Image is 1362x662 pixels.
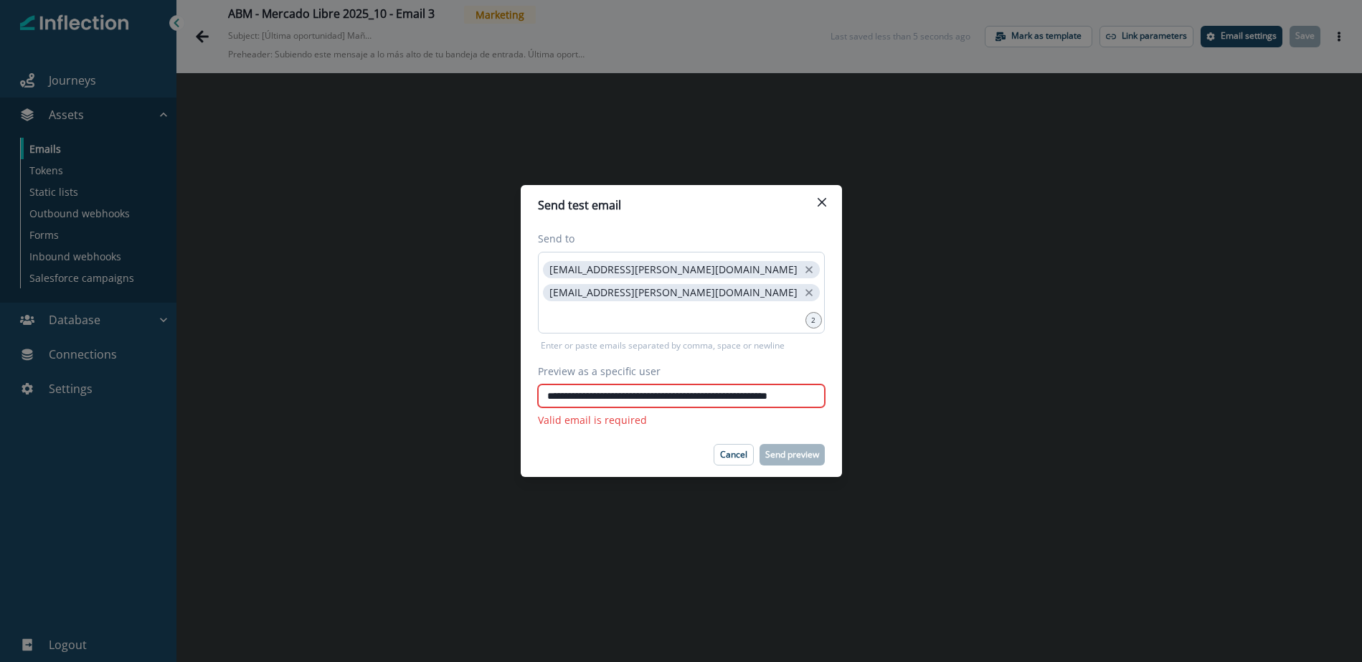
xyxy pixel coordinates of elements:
label: Send to [538,231,816,246]
button: Close [810,191,833,214]
button: Cancel [714,444,754,465]
label: Preview as a specific user [538,364,816,379]
p: [EMAIL_ADDRESS][PERSON_NAME][DOMAIN_NAME] [549,264,798,276]
button: close [802,263,816,277]
p: Send preview [765,450,819,460]
div: Valid email is required [538,413,825,427]
button: Send preview [760,444,825,465]
p: [EMAIL_ADDRESS][PERSON_NAME][DOMAIN_NAME] [549,287,798,299]
p: Cancel [720,450,747,460]
p: Send test email [538,197,621,214]
div: 2 [805,312,822,328]
button: close [802,285,816,300]
p: Enter or paste emails separated by comma, space or newline [538,339,788,352]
